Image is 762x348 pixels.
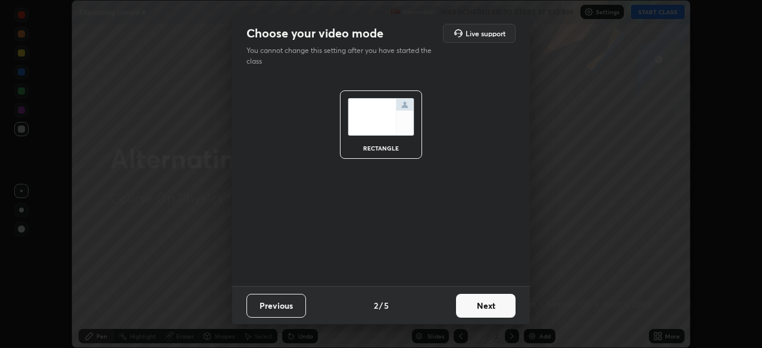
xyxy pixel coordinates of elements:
[456,294,516,318] button: Next
[348,98,414,136] img: normalScreenIcon.ae25ed63.svg
[466,30,505,37] h5: Live support
[357,145,405,151] div: rectangle
[379,299,383,312] h4: /
[374,299,378,312] h4: 2
[246,45,439,67] p: You cannot change this setting after you have started the class
[384,299,389,312] h4: 5
[246,26,383,41] h2: Choose your video mode
[246,294,306,318] button: Previous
